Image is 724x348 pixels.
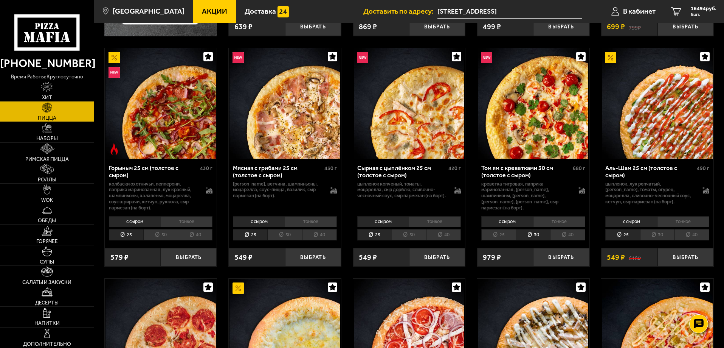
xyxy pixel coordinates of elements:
[357,216,409,227] li: с сыром
[36,239,58,244] span: Горячее
[605,164,695,179] div: Аль-Шам 25 см (толстое с сыром)
[302,229,337,241] li: 40
[200,165,212,172] span: 430 г
[109,164,198,179] div: Горыныч 25 см (толстое с сыром)
[437,5,582,19] input: Ваш адрес доставки
[161,216,213,227] li: тонкое
[233,164,322,179] div: Мясная с грибами 25 см (толстое с сыром)
[229,48,340,159] img: Мясная с грибами 25 см (толстое с сыром)
[629,23,641,31] s: 799 ₽
[324,165,337,172] span: 430 г
[674,229,709,241] li: 40
[202,8,227,15] span: Акции
[623,8,656,15] span: В кабинет
[409,248,465,267] button: Выбрать
[607,254,625,261] span: 549 ₽
[481,164,571,179] div: Том ям с креветками 30 см (толстое с сыром)
[143,229,178,241] li: 30
[533,216,585,227] li: тонкое
[691,12,716,17] span: 6 шт.
[38,177,56,183] span: Роллы
[657,216,709,227] li: тонкое
[234,23,253,31] span: 639 ₽
[285,248,341,267] button: Выбрать
[516,229,550,241] li: 30
[448,165,461,172] span: 420 г
[359,23,377,31] span: 869 ₽
[478,48,588,159] img: Том ям с креветками 30 см (толстое с сыром)
[573,165,585,172] span: 680 г
[697,165,709,172] span: 490 г
[233,216,285,227] li: с сыром
[483,254,501,261] span: 979 ₽
[109,144,120,155] img: Острое блюдо
[285,17,341,36] button: Выбрать
[267,229,302,241] li: 30
[109,67,120,78] img: Новинка
[234,254,253,261] span: 549 ₽
[640,229,674,241] li: 30
[38,218,56,223] span: Обеды
[245,8,276,15] span: Доставка
[109,216,161,227] li: с сыром
[357,52,368,63] img: Новинка
[426,229,461,241] li: 40
[35,300,59,306] span: Десерты
[178,229,212,241] li: 40
[409,216,461,227] li: тонкое
[602,48,713,159] img: Аль-Шам 25 см (толстое с сыром)
[110,254,129,261] span: 579 ₽
[601,48,713,159] a: АкционныйАль-Шам 25 см (толстое с сыром)
[38,115,56,121] span: Пицца
[657,17,713,36] button: Выбрать
[481,229,516,241] li: 25
[233,282,244,294] img: Акционный
[483,23,501,31] span: 499 ₽
[40,259,54,265] span: Супы
[357,181,447,199] p: цыпленок копченый, томаты, моцарелла, сыр дорблю, сливочно-чесночный соус, сыр пармезан (на борт).
[105,48,216,159] img: Горыныч 25 см (толстое с сыром)
[533,248,589,267] button: Выбрать
[105,48,217,159] a: АкционныйНовинкаОстрое блюдоГорыныч 25 см (толстое с сыром)
[363,8,437,15] span: Доставить по адресу:
[605,216,657,227] li: с сыром
[353,48,465,159] a: НовинкаСырная с цыплёнком 25 см (толстое с сыром)
[161,248,217,267] button: Выбрать
[23,342,71,347] span: Дополнительно
[359,254,377,261] span: 549 ₽
[34,321,60,326] span: Напитки
[357,164,447,179] div: Сырная с цыплёнком 25 см (толстое с сыром)
[357,229,392,241] li: 25
[109,229,143,241] li: 25
[392,229,426,241] li: 30
[22,280,71,285] span: Салаты и закуски
[607,23,625,31] span: 699 ₽
[605,52,616,63] img: Акционный
[233,229,267,241] li: 25
[629,254,641,261] s: 618 ₽
[533,17,589,36] button: Выбрать
[109,181,198,211] p: колбаски Охотничьи, пепперони, паприка маринованная, лук красный, шампиньоны, халапеньо, моцарелл...
[605,181,695,205] p: цыпленок, лук репчатый, [PERSON_NAME], томаты, огурец, моцарелла, сливочно-чесночный соус, кетчуп...
[481,216,533,227] li: с сыром
[477,48,589,159] a: НовинкаТом ям с креветками 30 см (толстое с сыром)
[109,52,120,63] img: Акционный
[285,216,337,227] li: тонкое
[278,6,289,17] img: 15daf4d41897b9f0e9f617042186c801.svg
[605,229,640,241] li: 25
[229,48,341,159] a: НовинкаМясная с грибами 25 см (толстое с сыром)
[691,6,716,11] span: 16494 руб.
[41,198,53,203] span: WOK
[550,229,585,241] li: 40
[42,95,52,100] span: Хит
[481,181,571,211] p: креветка тигровая, паприка маринованная, [PERSON_NAME], шампиньоны, [PERSON_NAME], [PERSON_NAME],...
[233,181,322,199] p: [PERSON_NAME], ветчина, шампиньоны, моцарелла, соус-пицца, базилик, сыр пармезан (на борт).
[409,17,465,36] button: Выбрать
[25,157,69,162] span: Римская пицца
[481,52,492,63] img: Новинка
[233,52,244,63] img: Новинка
[113,8,184,15] span: [GEOGRAPHIC_DATA]
[36,136,58,141] span: Наборы
[354,48,464,159] img: Сырная с цыплёнком 25 см (толстое с сыром)
[657,248,713,267] button: Выбрать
